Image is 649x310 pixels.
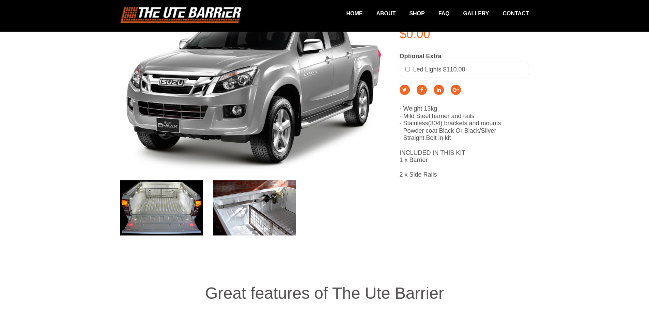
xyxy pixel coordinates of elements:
[362,7,396,20] a: About
[450,7,489,20] a: Gallery
[425,7,450,20] a: FAQ
[396,7,424,20] a: Shop
[400,53,529,60] div: Optional Extra
[413,66,465,73] span: Led Lights $110.00
[489,7,529,20] a: Contact
[120,7,242,23] img: logo.png
[400,27,430,41] span: $0.00
[333,7,362,20] a: Home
